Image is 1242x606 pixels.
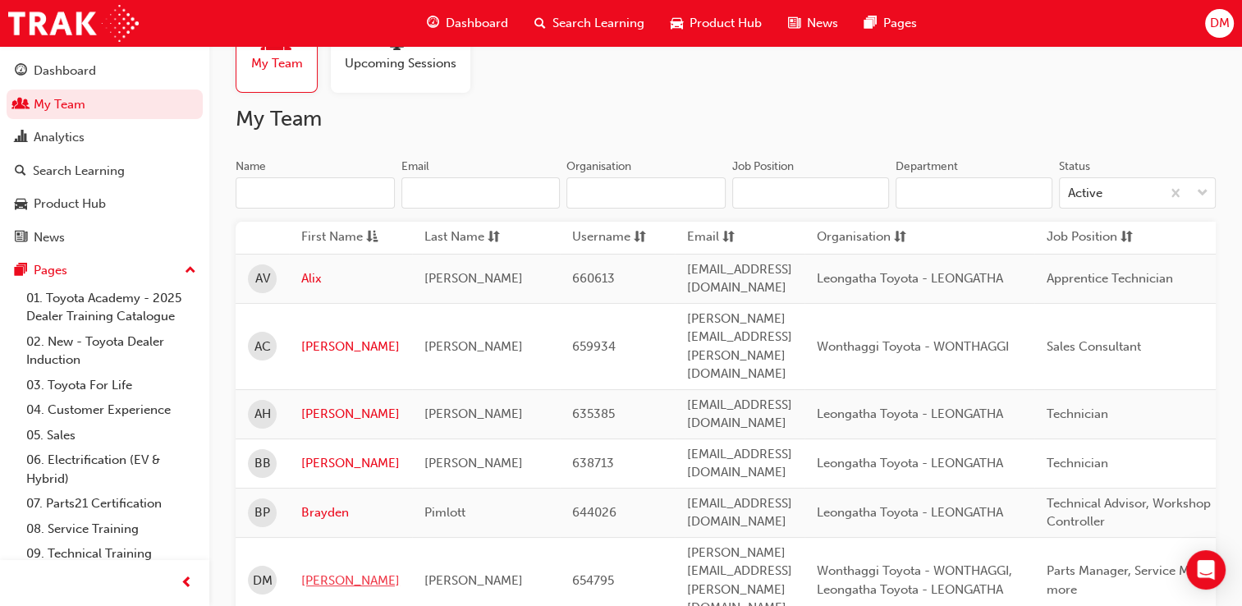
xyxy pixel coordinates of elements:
[817,456,1003,471] span: Leongatha Toyota - LEONGATHA
[488,227,500,248] span: sorting-icon
[301,337,400,356] a: [PERSON_NAME]
[236,177,395,209] input: Name
[7,255,203,286] button: Pages
[236,158,266,175] div: Name
[7,156,203,186] a: Search Learning
[33,162,125,181] div: Search Learning
[424,505,465,520] span: Pimlott
[1047,339,1141,354] span: Sales Consultant
[687,496,792,530] span: [EMAIL_ADDRESS][DOMAIN_NAME]
[817,406,1003,421] span: Leongatha Toyota - LEONGATHA
[301,227,392,248] button: First Nameasc-icon
[521,7,658,40] a: search-iconSearch Learning
[817,271,1003,286] span: Leongatha Toyota - LEONGATHA
[424,339,523,354] span: [PERSON_NAME]
[254,454,271,473] span: BB
[775,7,851,40] a: news-iconNews
[34,228,65,247] div: News
[15,231,27,246] span: news-icon
[34,195,106,213] div: Product Hub
[687,227,719,248] span: Email
[7,122,203,153] a: Analytics
[7,90,203,120] a: My Team
[301,503,400,522] a: Brayden
[236,106,1216,132] h2: My Team
[15,164,26,179] span: search-icon
[1186,550,1226,590] div: Open Intercom Messenger
[20,516,203,542] a: 08. Service Training
[896,177,1052,209] input: Department
[254,503,270,522] span: BP
[15,64,27,79] span: guage-icon
[414,7,521,40] a: guage-iconDashboard
[424,456,523,471] span: [PERSON_NAME]
[896,158,958,175] div: Department
[572,227,662,248] button: Usernamesorting-icon
[301,572,400,590] a: [PERSON_NAME]
[690,14,762,33] span: Product Hub
[671,13,683,34] span: car-icon
[424,227,515,248] button: Last Namesorting-icon
[301,269,400,288] a: Alix
[255,269,270,288] span: AV
[807,14,838,33] span: News
[722,227,735,248] span: sorting-icon
[1209,14,1229,33] span: DM
[687,262,792,296] span: [EMAIL_ADDRESS][DOMAIN_NAME]
[552,14,644,33] span: Search Learning
[732,158,794,175] div: Job Position
[15,98,27,112] span: people-icon
[1205,9,1234,38] button: DM
[345,54,456,73] span: Upcoming Sessions
[1047,456,1108,471] span: Technician
[1047,496,1211,530] span: Technical Advisor, Workshop Controller
[446,14,508,33] span: Dashboard
[1047,271,1173,286] span: Apprentice Technician
[572,339,616,354] span: 659934
[301,227,363,248] span: First Name
[401,177,561,209] input: Email
[1047,227,1117,248] span: Job Position
[266,31,287,54] span: people-icon
[254,405,271,424] span: AH
[15,131,27,145] span: chart-icon
[687,311,792,382] span: [PERSON_NAME][EMAIL_ADDRESS][PERSON_NAME][DOMAIN_NAME]
[1197,183,1208,204] span: down-icon
[34,62,96,80] div: Dashboard
[185,260,196,282] span: up-icon
[7,53,203,255] button: DashboardMy TeamAnalyticsSearch LearningProduct HubNews
[1047,406,1108,421] span: Technician
[732,177,889,209] input: Job Position
[788,13,800,34] span: news-icon
[687,397,792,431] span: [EMAIL_ADDRESS][DOMAIN_NAME]
[572,271,615,286] span: 660613
[366,227,378,248] span: asc-icon
[658,7,775,40] a: car-iconProduct Hub
[20,423,203,448] a: 05. Sales
[851,7,930,40] a: pages-iconPages
[20,373,203,398] a: 03. Toyota For Life
[1121,227,1133,248] span: sorting-icon
[20,491,203,516] a: 07. Parts21 Certification
[424,406,523,421] span: [PERSON_NAME]
[34,128,85,147] div: Analytics
[20,397,203,423] a: 04. Customer Experience
[20,541,203,567] a: 09. Technical Training
[251,54,303,73] span: My Team
[20,286,203,329] a: 01. Toyota Academy - 2025 Dealer Training Catalogue
[817,505,1003,520] span: Leongatha Toyota - LEONGATHA
[572,406,615,421] span: 635385
[566,177,726,209] input: Organisation
[1068,184,1102,203] div: Active
[20,329,203,373] a: 02. New - Toyota Dealer Induction
[424,573,523,588] span: [PERSON_NAME]
[331,11,484,93] a: Upcoming Sessions
[254,337,271,356] span: AC
[817,227,891,248] span: Organisation
[7,56,203,86] a: Dashboard
[572,573,614,588] span: 654795
[894,227,906,248] span: sorting-icon
[534,13,546,34] span: search-icon
[883,14,917,33] span: Pages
